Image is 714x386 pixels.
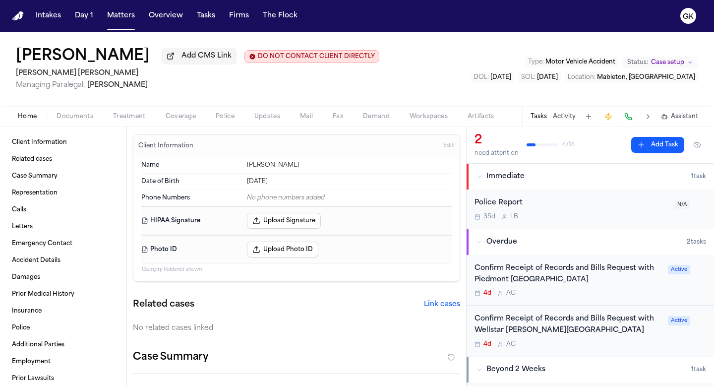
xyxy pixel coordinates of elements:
[443,142,454,149] span: Edit
[674,200,690,209] span: N/A
[259,7,301,25] a: The Flock
[244,50,379,63] button: Edit client contact restriction
[247,194,452,202] div: No phone numbers added
[475,149,519,157] div: need attention
[528,59,544,65] span: Type :
[57,113,93,121] span: Documents
[8,354,119,370] a: Employment
[8,134,119,150] a: Client Information
[490,74,511,80] span: [DATE]
[506,340,516,348] span: A C
[467,229,714,255] button: Overdue2tasks
[254,113,280,121] span: Updates
[471,72,514,82] button: Edit DOL: 2024-12-12
[622,57,698,68] button: Change status from Case setup
[166,113,196,121] span: Coverage
[467,164,714,190] button: Immediate1task
[133,298,194,312] h2: Related cases
[8,168,119,184] a: Case Summary
[141,242,241,257] dt: Photo ID
[141,178,241,186] dt: Date of Birth
[8,219,119,235] a: Letters
[668,316,690,325] span: Active
[467,190,714,229] div: Open task: Police Report
[582,110,595,124] button: Add Task
[467,255,714,306] div: Open task: Confirm Receipt of Records and Bills Request with Piedmont Atlanta Hospital
[691,173,706,181] span: 1 task
[483,289,491,297] span: 4d
[410,113,448,121] span: Workspaces
[440,138,457,154] button: Edit
[333,113,343,121] span: Fax
[8,269,119,285] a: Damages
[363,113,390,121] span: Demand
[474,74,489,80] span: DOL :
[247,242,318,257] button: Upload Photo ID
[136,142,195,150] h3: Client Information
[531,113,547,121] button: Tasks
[483,213,495,221] span: 35d
[537,74,558,80] span: [DATE]
[687,238,706,246] span: 2 task s
[8,253,119,268] a: Accident Details
[141,194,190,202] span: Phone Numbers
[16,81,85,89] span: Managing Paralegal:
[193,7,219,25] button: Tasks
[16,48,150,65] button: Edit matter name
[8,185,119,201] a: Representation
[424,300,460,310] button: Link cases
[467,357,714,383] button: Beyond 2 Weeks1task
[601,110,615,124] button: Create Immediate Task
[8,303,119,319] a: Insurance
[87,81,148,89] span: [PERSON_NAME]
[691,366,706,374] span: 1 task
[475,263,662,286] div: Confirm Receipt of Records and Bills Request with Piedmont [GEOGRAPHIC_DATA]
[141,266,452,273] p: 13 empty fields not shown.
[483,340,491,348] span: 4d
[671,113,698,121] span: Assistant
[141,213,241,229] dt: HIPAA Signature
[521,74,535,80] span: SOL :
[475,132,519,148] div: 2
[247,213,321,229] button: Upload Signature
[510,213,518,221] span: L B
[475,314,662,336] div: Confirm Receipt of Records and Bills Request with Wellstar [PERSON_NAME][GEOGRAPHIC_DATA]
[568,74,595,80] span: Location :
[468,113,494,121] span: Artifacts
[133,349,208,365] h2: Case Summary
[627,59,648,66] span: Status:
[16,67,379,79] h2: [PERSON_NAME] [PERSON_NAME]
[12,11,24,21] a: Home
[225,7,253,25] button: Firms
[631,137,684,153] button: Add Task
[518,72,561,82] button: Edit SOL: 2026-12-12
[545,59,615,65] span: Motor Vehicle Accident
[71,7,97,25] button: Day 1
[8,236,119,252] a: Emergency Contact
[216,113,235,121] span: Police
[565,72,698,82] button: Edit Location: Mableton, GA
[688,137,706,153] button: Hide completed tasks (⌘⇧H)
[562,141,575,149] span: 4 / 14
[486,365,545,375] span: Beyond 2 Weeks
[506,289,516,297] span: A C
[247,178,452,186] div: [DATE]
[247,161,452,169] div: [PERSON_NAME]
[12,11,24,21] img: Finch Logo
[32,7,65,25] button: Intakes
[8,202,119,218] a: Calls
[8,320,119,336] a: Police
[8,337,119,353] a: Additional Parties
[18,113,37,121] span: Home
[300,113,313,121] span: Mail
[103,7,139,25] a: Matters
[16,48,150,65] h1: [PERSON_NAME]
[8,151,119,167] a: Related cases
[661,113,698,121] button: Assistant
[145,7,187,25] button: Overview
[467,306,714,356] div: Open task: Confirm Receipt of Records and Bills Request with Wellstar Cobb Medical Center
[113,113,146,121] span: Treatment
